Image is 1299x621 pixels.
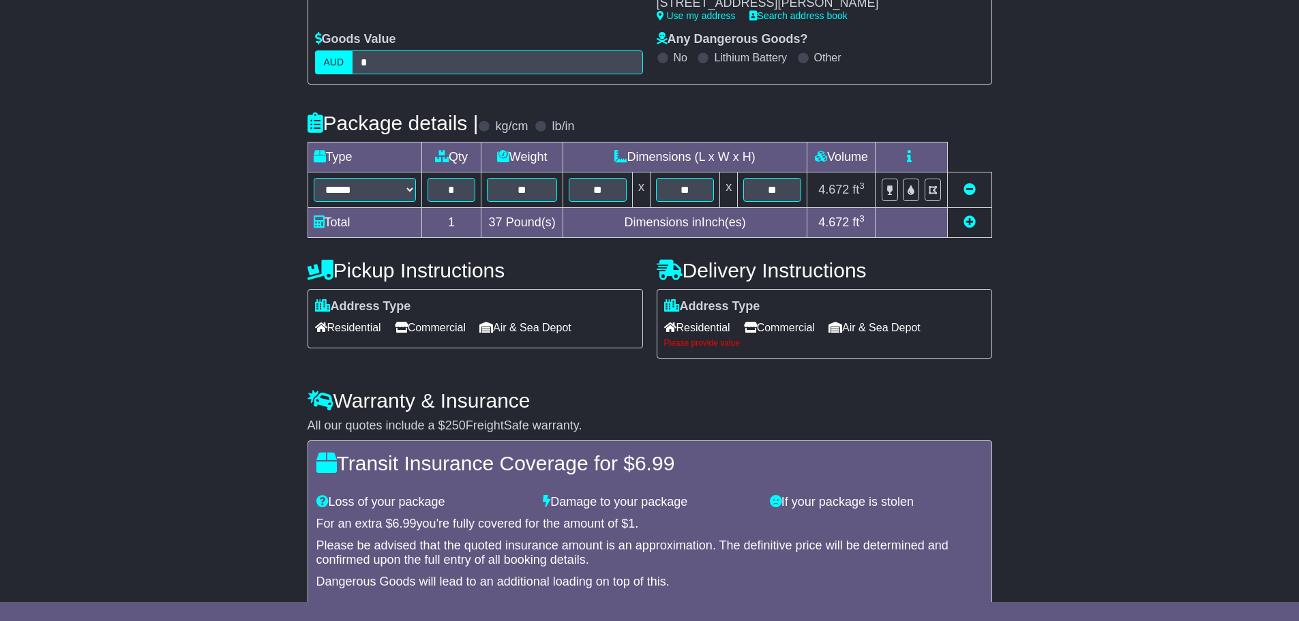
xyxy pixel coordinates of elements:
[964,215,976,229] a: Add new item
[657,32,808,47] label: Any Dangerous Goods?
[421,207,481,237] td: 1
[481,207,563,237] td: Pound(s)
[633,172,651,207] td: x
[818,215,849,229] span: 4.672
[395,317,466,338] span: Commercial
[495,119,528,134] label: kg/cm
[635,452,674,474] span: 6.99
[563,142,807,172] td: Dimensions (L x W x H)
[664,317,730,338] span: Residential
[316,452,983,474] h4: Transit Insurance Coverage for $
[664,338,985,348] div: Please provide value
[481,142,563,172] td: Weight
[308,142,421,172] td: Type
[852,183,865,196] span: ft
[763,495,990,510] div: If your package is stolen
[664,299,760,314] label: Address Type
[315,317,381,338] span: Residential
[818,183,849,196] span: 4.672
[316,539,983,568] div: Please be advised that the quoted insurance amount is an approximation. The definitive price will...
[421,142,481,172] td: Qty
[749,10,848,21] a: Search address book
[859,181,865,191] sup: 3
[744,317,815,338] span: Commercial
[964,183,976,196] a: Remove this item
[628,517,635,530] span: 1
[315,299,411,314] label: Address Type
[714,51,787,64] label: Lithium Battery
[308,259,643,282] h4: Pickup Instructions
[852,215,865,229] span: ft
[807,142,876,172] td: Volume
[393,517,417,530] span: 6.99
[316,575,983,590] div: Dangerous Goods will lead to an additional loading on top of this.
[308,112,479,134] h4: Package details |
[310,495,537,510] div: Loss of your package
[552,119,574,134] label: lb/in
[316,517,983,532] div: For an extra $ you're fully covered for the amount of $ .
[814,51,841,64] label: Other
[489,215,503,229] span: 37
[859,213,865,224] sup: 3
[445,419,466,432] span: 250
[563,207,807,237] td: Dimensions in Inch(es)
[720,172,738,207] td: x
[308,419,992,434] div: All our quotes include a $ FreightSafe warranty.
[674,51,687,64] label: No
[315,32,396,47] label: Goods Value
[308,207,421,237] td: Total
[657,10,736,21] a: Use my address
[479,317,571,338] span: Air & Sea Depot
[315,50,353,74] label: AUD
[308,389,992,412] h4: Warranty & Insurance
[536,495,763,510] div: Damage to your package
[657,259,992,282] h4: Delivery Instructions
[828,317,921,338] span: Air & Sea Depot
